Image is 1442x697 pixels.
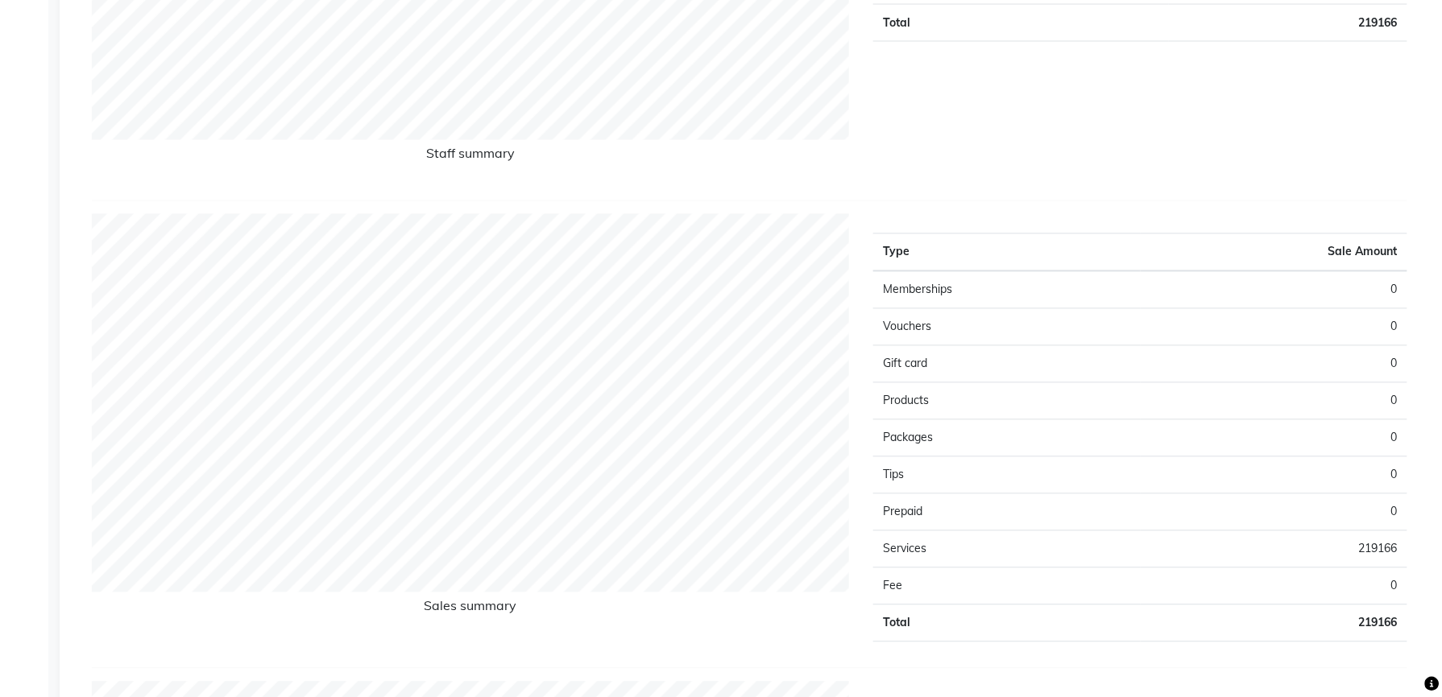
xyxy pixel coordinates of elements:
[873,271,1140,309] td: Memberships
[1141,420,1407,457] td: 0
[873,568,1140,605] td: Fee
[1141,531,1407,568] td: 219166
[1141,234,1407,272] th: Sale Amount
[873,346,1140,383] td: Gift card
[1141,383,1407,420] td: 0
[873,383,1140,420] td: Products
[1141,568,1407,605] td: 0
[1169,5,1407,42] td: 219166
[1141,271,1407,309] td: 0
[1141,346,1407,383] td: 0
[1141,494,1407,531] td: 0
[1141,309,1407,346] td: 0
[873,531,1140,568] td: Services
[873,494,1140,531] td: Prepaid
[873,309,1140,346] td: Vouchers
[873,234,1140,272] th: Type
[873,457,1140,494] td: Tips
[873,605,1140,642] td: Total
[1141,605,1407,642] td: 219166
[1141,457,1407,494] td: 0
[92,599,849,621] h6: Sales summary
[873,5,1168,42] td: Total
[873,420,1140,457] td: Packages
[92,146,849,168] h6: Staff summary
